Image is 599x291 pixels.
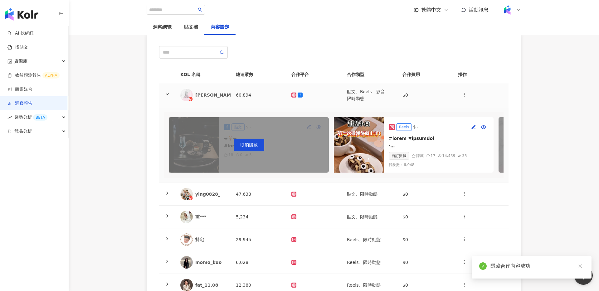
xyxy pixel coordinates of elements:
img: KOL Avatar [180,89,193,101]
div: 觸及數 ： 6,048 [389,162,414,168]
a: searchAI 找網紅 [7,30,34,36]
a: 商案媒合 [7,86,32,93]
div: 洞察總覽 [153,24,172,31]
img: post-image [334,117,384,173]
a: 找貼文 [7,44,28,50]
td: 貼文、限時動態 [342,206,397,228]
span: search [198,7,202,12]
td: $0 [397,83,453,107]
th: 操作 [453,66,509,83]
td: 貼文、限時動態 [342,183,397,206]
th: 合作類型 [342,66,397,83]
div: 14,439 [442,153,455,159]
th: 合作平台 [286,66,342,83]
td: 47,638 [231,183,286,206]
div: BETA [33,114,47,121]
td: 6,028 [231,251,286,274]
div: 17 [431,153,435,159]
span: 競品分析 [14,124,32,138]
img: KOL Avatar [180,233,193,246]
th: 總追蹤數 [231,66,286,83]
div: 貼文牆 [184,24,198,31]
td: Reels、限時動態 [342,251,397,274]
div: fat_11.08 [195,282,226,288]
span: check-circle [479,262,487,270]
td: $0 [397,228,453,251]
div: 內容設定 [211,24,229,31]
span: 活動訊息 [469,7,489,13]
td: Reels、限時動態 [342,228,397,251]
div: ying0828_ [195,191,226,197]
span: close [578,264,582,268]
div: 熏𐤔𐤔𐤔 [195,214,226,220]
span: rise [7,115,12,120]
div: 自訂數據 [389,152,409,160]
div: 隱藏 [416,153,424,159]
th: KOL 名稱 [175,66,231,83]
img: KOL Avatar [180,188,193,200]
td: $0 [397,183,453,206]
td: $0 [397,251,453,274]
div: momo_kuo [195,259,226,265]
span: 趨勢分析 [14,110,47,124]
span: 資源庫 [14,54,27,68]
td: 60,894 [231,83,286,107]
td: 29,945 [231,228,286,251]
span: 繁體中文 [421,7,441,13]
div: Reels [396,123,412,131]
img: KOL Avatar [180,211,193,223]
img: logo [5,8,38,21]
a: 效益預測報告ALPHA [7,72,60,79]
img: Kolr%20app%20icon%20%281%29.png [501,4,513,16]
td: 貼文、Reels、影音、限時動態 [342,83,397,107]
div: 35 [462,153,467,159]
th: 合作費用 [397,66,453,83]
div: 抖宅 [195,236,226,243]
button: 取消隱藏 [234,139,264,151]
div: 隱藏合作內容成功 [490,262,584,270]
img: KOL Avatar [180,256,193,269]
td: $0 [397,206,453,228]
div: #lorem #ipsumdol · sitametcon！ adipiscingelit💪 seddoeiusmodt incidi utlaboreetdo magnaal enimadmi... [389,135,489,150]
div: $ - [413,124,418,130]
div: [PERSON_NAME]的吃貨養成日記 [195,92,266,98]
span: 取消隱藏 [240,142,258,147]
td: 5,234 [231,206,286,228]
a: 洞察報告 [7,100,32,107]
